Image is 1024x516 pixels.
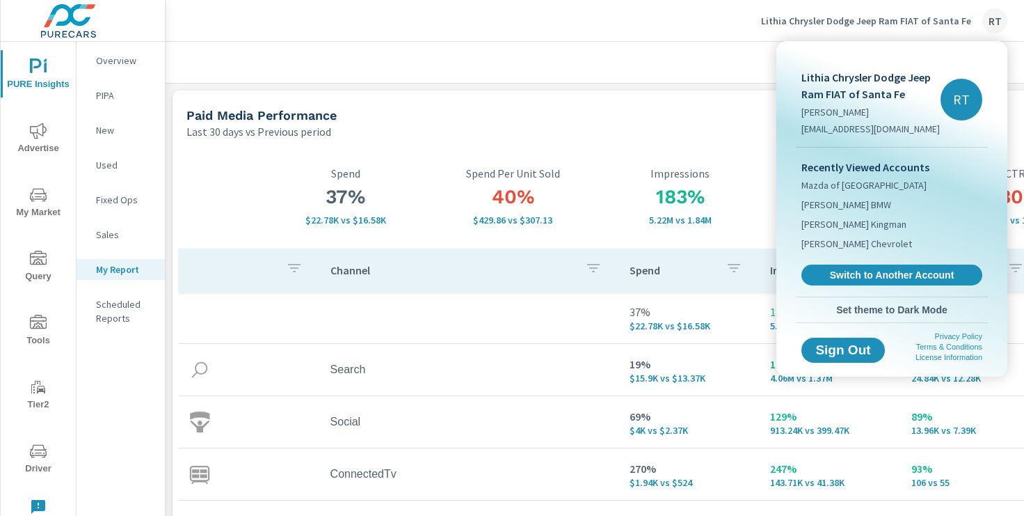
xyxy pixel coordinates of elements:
span: Set theme to Dark Mode [801,304,982,316]
div: RT [941,79,982,120]
button: Sign Out [801,338,885,363]
span: Mazda of [GEOGRAPHIC_DATA] [801,178,927,192]
button: Set theme to Dark Mode [796,297,988,322]
p: [EMAIL_ADDRESS][DOMAIN_NAME] [801,122,941,136]
a: Terms & Conditions [916,343,982,351]
span: [PERSON_NAME] BMW [801,198,891,212]
p: [PERSON_NAME] [801,105,941,119]
span: Sign Out [813,344,874,357]
span: Switch to Another Account [809,269,975,281]
a: License Information [915,353,982,361]
p: Lithia Chrysler Dodge Jeep Ram FIAT of Santa Fe [801,69,941,102]
p: Recently Viewed Accounts [801,159,982,175]
span: [PERSON_NAME] Chevrolet [801,237,912,251]
span: [PERSON_NAME] Kingman [801,217,906,231]
a: Privacy Policy [935,332,982,341]
a: Switch to Another Account [801,265,982,286]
